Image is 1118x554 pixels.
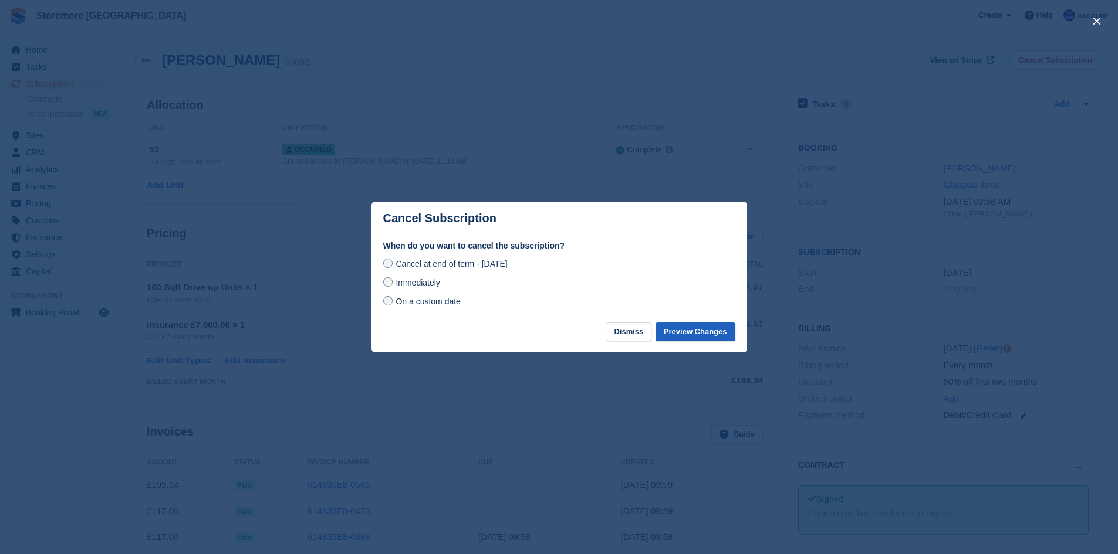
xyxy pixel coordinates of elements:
label: When do you want to cancel the subscription? [383,240,735,252]
button: Preview Changes [656,322,735,342]
input: On a custom date [383,296,393,305]
span: Cancel at end of term - [DATE] [396,259,507,268]
span: On a custom date [396,297,461,306]
button: close [1087,12,1106,30]
input: Cancel at end of term - [DATE] [383,259,393,268]
input: Immediately [383,277,393,287]
span: Immediately [396,278,440,287]
button: Dismiss [606,322,651,342]
p: Cancel Subscription [383,212,496,225]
